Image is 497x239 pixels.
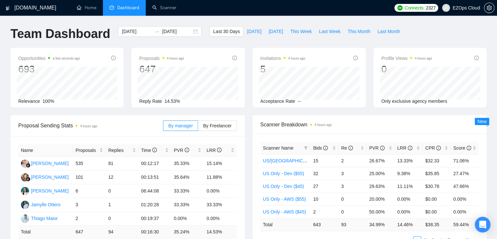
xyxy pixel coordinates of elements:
td: 01:20:28 [139,198,171,212]
td: 2 [310,205,339,218]
td: 00:13:51 [139,171,171,184]
a: TMThiago Maior [21,215,58,221]
span: Reply Rate [139,99,162,104]
a: JOJamylle Ottero [21,202,60,207]
td: 26.67% [367,154,395,167]
td: 0.00% [395,193,423,205]
span: to [154,29,159,34]
td: 34.99 % [367,218,395,231]
button: Last 30 Days [209,26,243,37]
span: filter [304,146,308,150]
td: 647 [73,226,106,238]
span: Last Week [319,28,340,35]
span: info-circle [474,56,479,60]
div: 0 [381,63,432,75]
th: Replies [106,144,138,157]
time: a few seconds ago [53,57,80,60]
td: 9.38% [395,167,423,180]
span: Proposals [75,147,98,154]
img: logo [6,3,10,13]
div: 693 [18,63,80,75]
td: $ 38.35 [422,218,451,231]
a: US Only - Dev ($55) [263,171,304,176]
td: 0 [339,193,367,205]
td: 0 [106,212,138,226]
td: 59.44 % [451,218,479,231]
a: US Only - AWS ($55) [263,196,306,202]
span: Relevance [18,99,40,104]
td: 12 [106,171,138,184]
td: 0 [339,205,367,218]
td: 0.00% [204,184,237,198]
span: Scanner Name [263,145,293,151]
td: 11.11% [395,180,423,193]
button: [DATE] [243,26,265,37]
button: [DATE] [265,26,287,37]
span: info-circle [111,56,116,60]
span: Last Month [377,28,400,35]
span: info-circle [353,56,358,60]
span: Connects: [405,4,424,11]
span: filter [303,143,309,153]
time: 4 hours ago [315,123,332,127]
td: Total [18,226,73,238]
td: 71.06% [451,154,479,167]
span: info-circle [323,146,328,150]
td: 1 [106,198,138,212]
span: info-circle [408,146,412,150]
span: info-circle [152,148,157,152]
span: Last 30 Days [213,28,240,35]
time: 4 hours ago [80,124,97,128]
span: info-circle [467,146,471,150]
span: Score [453,145,471,151]
div: Jamylle Ottero [31,201,60,208]
span: 2327 [426,4,436,11]
div: 647 [139,63,184,75]
div: 5 [260,63,306,75]
button: setting [484,3,494,13]
button: Last Week [315,26,344,37]
img: JO [21,201,29,209]
span: info-circle [436,146,441,150]
span: Time [141,148,157,153]
span: [DATE] [247,28,261,35]
button: This Week [287,26,315,37]
span: LRR [397,145,412,151]
th: Name [18,144,73,157]
td: 11.88% [204,171,237,184]
span: info-circle [185,148,189,152]
time: 4 hours ago [415,57,432,60]
td: 35.64% [171,171,204,184]
div: [PERSON_NAME] [31,187,69,194]
td: 14.53 % [204,226,237,238]
span: -- [298,99,301,104]
span: New [477,119,487,124]
td: 13.33% [395,154,423,167]
td: 33.33% [204,198,237,212]
span: PVR [174,148,189,153]
td: 3 [339,167,367,180]
td: 93 [339,218,367,231]
span: info-circle [348,146,353,150]
td: $32.33 [422,154,451,167]
h1: Team Dashboard [10,26,110,42]
a: homeHome [77,5,96,10]
span: info-circle [232,56,237,60]
td: 2 [73,212,106,226]
span: user [444,6,448,10]
td: 27 [310,180,339,193]
span: Bids [313,145,328,151]
td: 94 [106,226,138,238]
td: 3 [73,198,106,212]
td: 101 [73,171,106,184]
td: 35.24 % [171,226,204,238]
td: 2 [339,154,367,167]
td: 25.00% [367,167,395,180]
td: 27.47% [451,167,479,180]
span: Opportunities [18,54,80,62]
span: setting [484,5,494,10]
img: gigradar-bm.png [26,177,30,181]
td: 50.00% [367,205,395,218]
a: searchScanner [152,5,176,10]
td: $0.00 [422,193,451,205]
